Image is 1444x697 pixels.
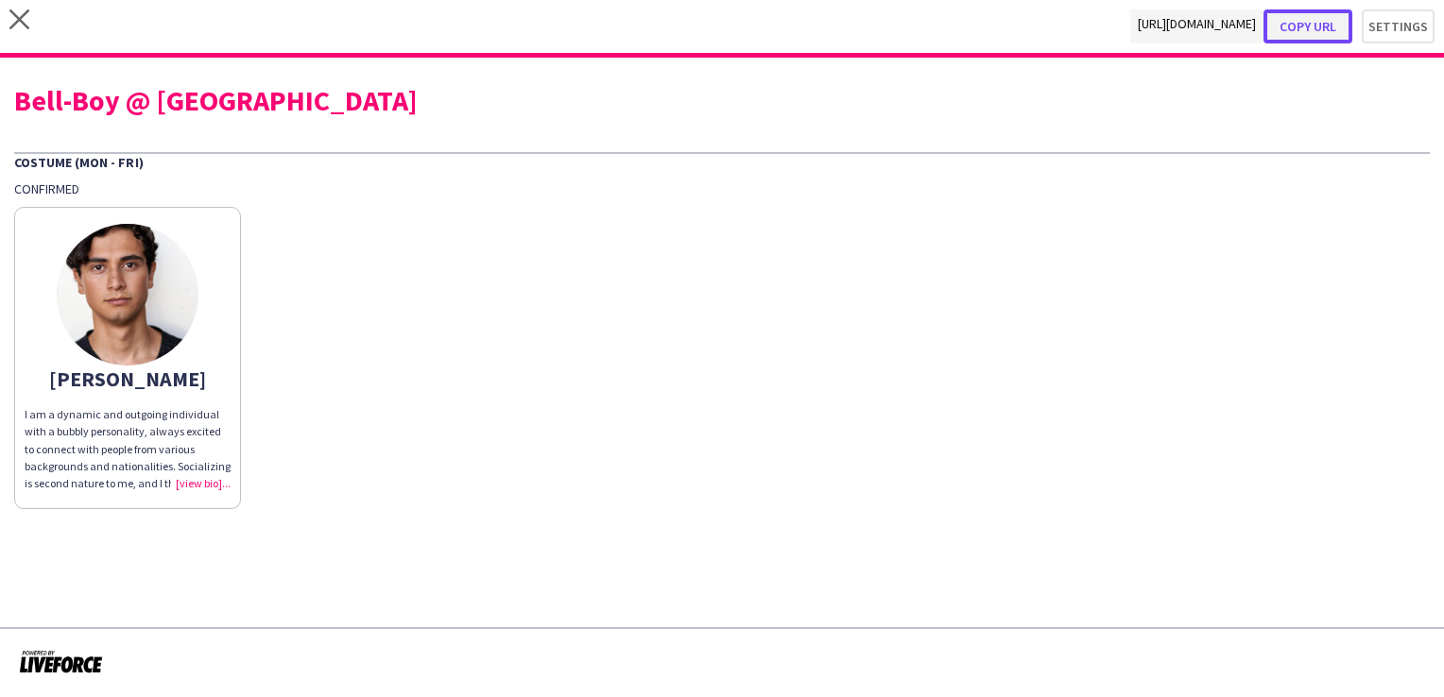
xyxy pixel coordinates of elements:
[57,224,198,365] img: thumb-670f555ea0675.jpeg
[14,180,1430,197] div: Confirmed
[1263,9,1352,43] button: Copy url
[1362,9,1435,43] button: Settings
[25,406,231,492] div: I am a dynamic and outgoing individual with a bubbly personality, always excited to connect with ...
[25,370,231,387] div: [PERSON_NAME]
[14,152,1430,171] div: Costume (Mon - Fri)
[19,648,103,674] img: Powered by Liveforce
[1130,9,1263,43] span: [URL][DOMAIN_NAME]
[14,86,1430,114] div: Bell-Boy @ [GEOGRAPHIC_DATA]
